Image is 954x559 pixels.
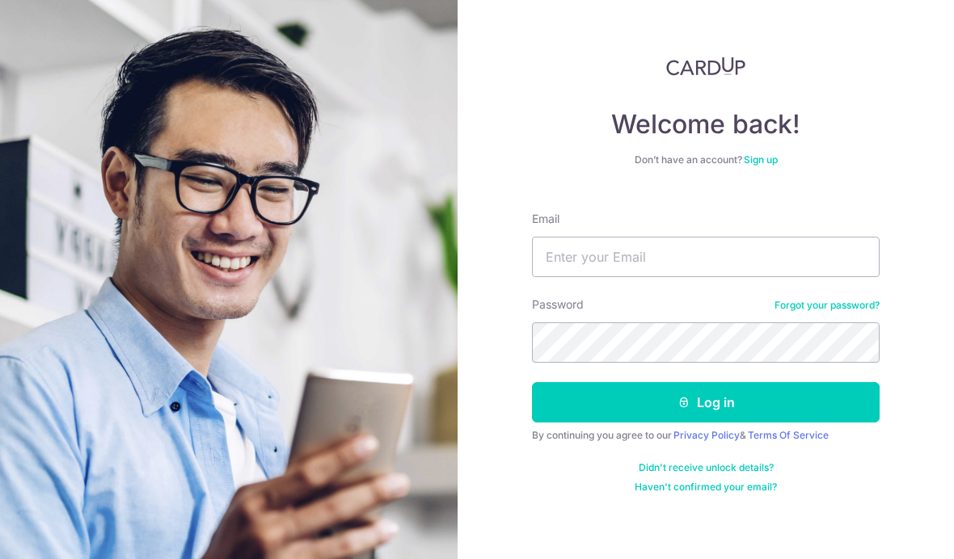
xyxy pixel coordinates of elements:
a: Sign up [744,153,778,166]
a: Didn't receive unlock details? [639,461,774,474]
input: Enter your Email [532,237,880,277]
img: CardUp Logo [666,57,745,76]
button: Log in [532,382,880,422]
div: By continuing you agree to our & [532,429,880,442]
div: Don’t have an account? [532,153,880,166]
label: Password [532,296,584,313]
label: Email [532,211,559,227]
a: Forgot your password? [775,299,880,312]
a: Haven't confirmed your email? [635,481,777,494]
h4: Welcome back! [532,108,880,141]
a: Terms Of Service [748,429,829,441]
a: Privacy Policy [673,429,740,441]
